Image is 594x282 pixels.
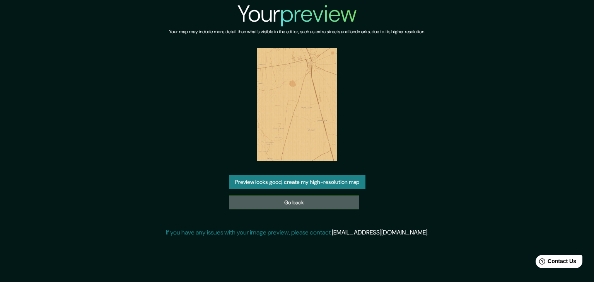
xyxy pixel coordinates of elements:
button: Preview looks good, create my high-resolution map [229,175,365,189]
a: Go back [229,195,359,210]
h6: Your map may include more detail than what's visible in the editor, such as extra streets and lan... [169,28,425,36]
iframe: Help widget launcher [525,252,585,274]
p: If you have any issues with your image preview, please contact . [166,228,428,237]
img: created-map-preview [257,48,337,161]
a: [EMAIL_ADDRESS][DOMAIN_NAME] [332,228,427,236]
